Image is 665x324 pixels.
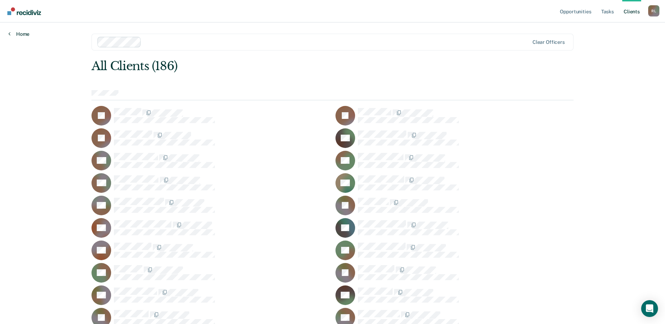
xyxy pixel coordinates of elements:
[91,59,477,73] div: All Clients (186)
[7,7,41,15] img: Recidiviz
[532,39,565,45] div: Clear officers
[648,5,659,16] button: Profile dropdown button
[648,5,659,16] div: R L
[8,31,29,37] a: Home
[641,300,658,317] div: Open Intercom Messenger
